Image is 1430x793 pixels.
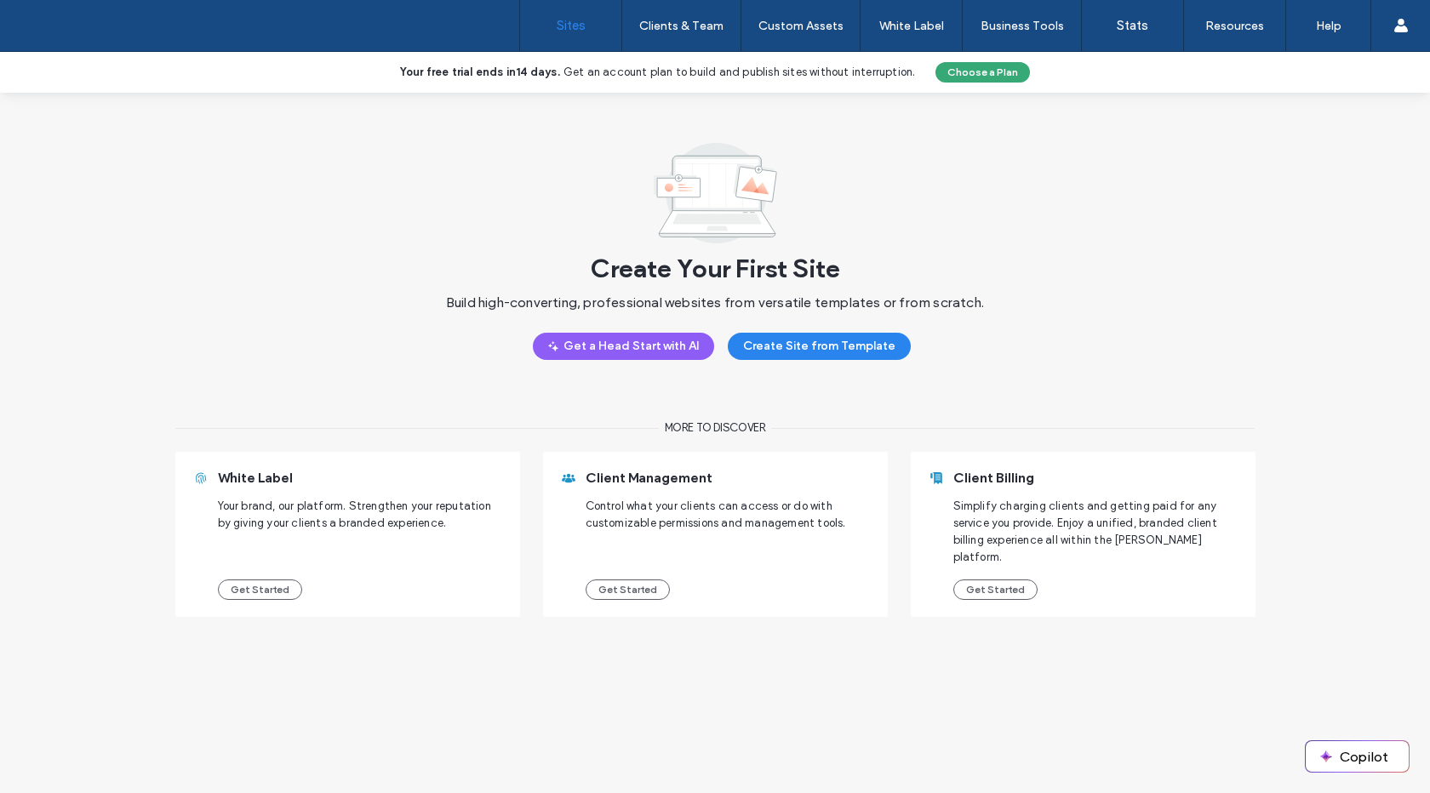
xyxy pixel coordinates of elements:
label: Resources [1205,19,1264,33]
button: Get Started [218,579,302,600]
label: White Label [879,19,944,33]
b: Your free trial ends in . [400,66,560,78]
b: 14 days [516,66,557,78]
button: Get a Head Start with AI [533,333,714,360]
button: Create Site from Template [728,333,911,360]
label: Custom Assets [758,19,844,33]
span: Create Your First Site [591,243,840,294]
label: Stats [1117,18,1148,33]
button: Copilot [1306,741,1409,772]
span: More to discover [665,419,766,436]
button: Choose a Plan [935,62,1030,83]
label: Help [1316,19,1341,33]
span: Your brand, our platform. Strengthen your reputation by giving your clients a branded experience. [218,498,503,566]
span: Client Management [586,470,712,486]
span: Client Billing [953,470,1034,486]
span: Control what your clients can access or do with customizable permissions and management tools. [586,498,871,566]
span: Simplify charging clients and getting paid for any service you provide. Enjoy a unified, branded ... [953,498,1238,566]
label: Sites [557,18,586,33]
span: Get an account plan to build and publish sites without interruption. [563,66,916,78]
button: Get Started [953,579,1038,600]
span: Build high-converting, professional websites from versatile templates or from scratch. [446,294,984,333]
label: Business Tools [981,19,1064,33]
label: Clients & Team [639,19,724,33]
button: Get Started [586,579,670,600]
span: White Label [218,470,293,486]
